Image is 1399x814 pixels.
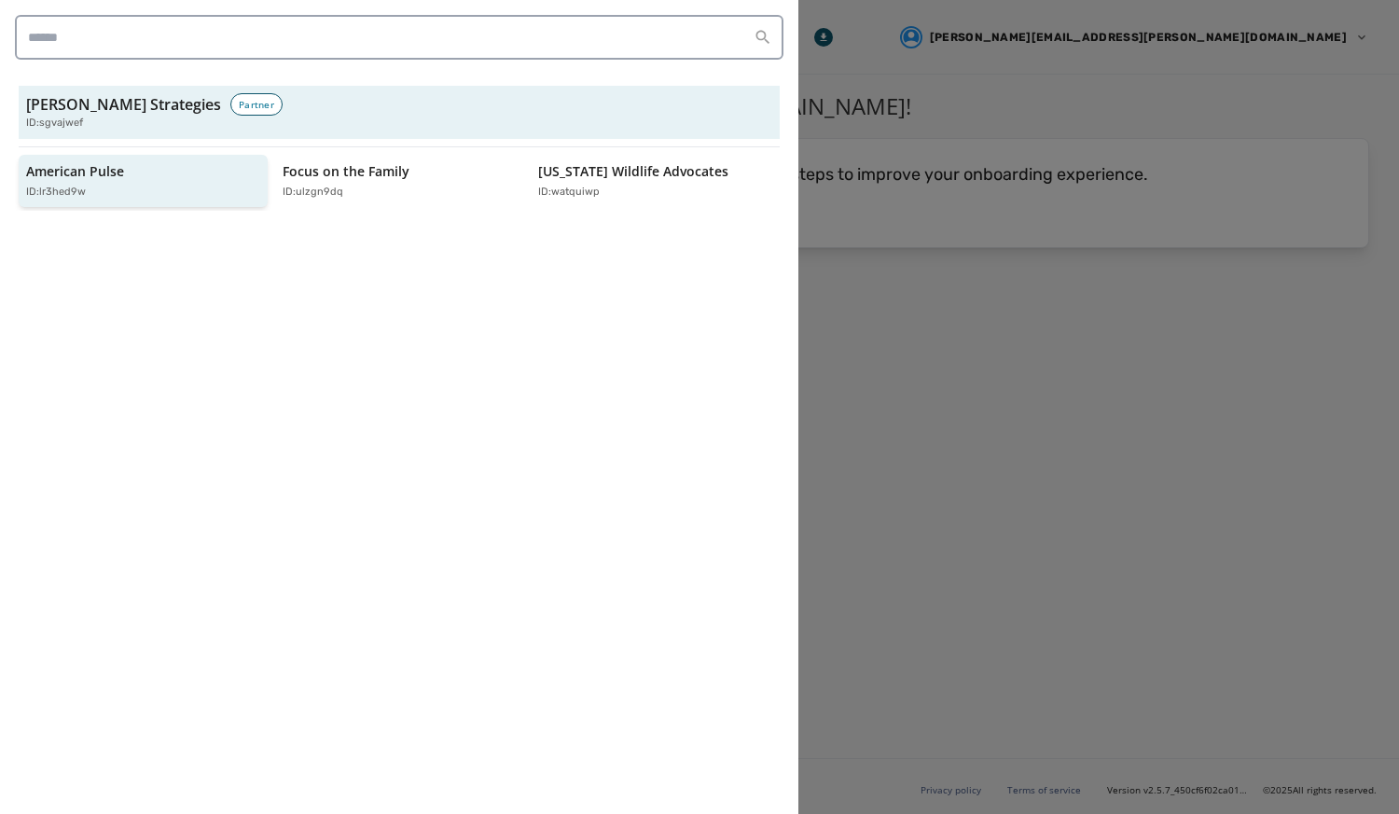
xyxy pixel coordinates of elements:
[538,185,600,200] p: ID: watquiwp
[283,185,343,200] p: ID: ulzgn9dq
[26,162,124,181] p: American Pulse
[538,162,728,181] p: [US_STATE] Wildlife Advocates
[19,86,780,139] button: [PERSON_NAME] StrategiesPartnerID:sgvajwef
[275,155,524,208] button: Focus on the FamilyID:ulzgn9dq
[283,162,409,181] p: Focus on the Family
[531,155,780,208] button: [US_STATE] Wildlife AdvocatesID:watquiwp
[230,93,283,116] div: Partner
[19,155,268,208] button: American PulseID:lr3hed9w
[26,185,86,200] p: ID: lr3hed9w
[26,116,83,131] span: ID: sgvajwef
[26,93,221,116] h3: [PERSON_NAME] Strategies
